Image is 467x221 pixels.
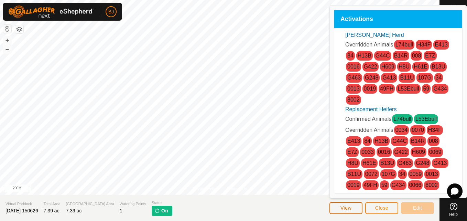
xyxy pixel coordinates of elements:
[340,205,351,211] span: View
[435,42,447,48] a: E413
[347,160,358,166] a: H8U
[193,186,218,192] a: Privacy Policy
[358,53,371,59] a: H13B
[376,53,390,59] a: G44C
[399,64,410,70] a: H8U
[3,36,11,44] button: +
[44,201,61,207] span: Total Area
[375,205,388,211] span: Close
[364,182,377,188] a: 49FH
[409,182,422,188] a: 0066
[44,208,59,213] span: 7.39 ac
[347,53,354,59] a: 84
[415,116,437,122] a: L53Ebull
[410,171,422,177] a: 0059
[347,149,357,155] a: E7Z
[393,116,411,122] a: L74bull
[394,149,408,155] a: G422
[412,149,425,155] a: H609
[161,207,168,214] span: On
[413,205,422,211] span: Edit
[227,186,247,192] a: Contact Us
[392,138,407,144] a: G44C
[3,25,11,33] button: Reset Map
[418,75,431,81] a: 107G
[120,208,122,213] span: 1
[3,45,11,53] button: –
[345,116,391,122] span: Confirmed Animals
[401,202,434,214] button: Edit
[412,53,421,59] a: 008
[382,171,395,177] a: 107G
[398,86,419,92] a: L53Ebull
[412,127,424,133] a: 0070
[392,182,405,188] a: G434
[361,149,374,155] a: 0033
[429,149,442,155] a: 0069
[378,149,390,155] a: 0016
[440,200,467,219] a: Help
[345,42,393,48] span: Overridden Animals
[380,86,393,92] a: 49FH
[398,160,412,166] a: G463
[382,75,396,81] a: G413
[411,138,425,144] a: B14R
[345,106,397,112] a: Replacement Heifers
[381,64,394,70] a: H609
[347,171,361,177] a: B11U
[395,42,413,48] a: L74bull
[374,138,388,144] a: H13B
[365,202,398,214] button: Close
[66,201,114,207] span: [GEOGRAPHIC_DATA] Area
[347,86,360,92] a: 0013
[428,127,442,133] a: H34F
[380,160,394,166] a: B13U
[395,127,408,133] a: 0034
[433,160,447,166] a: G413
[154,208,160,213] img: turn-on
[433,86,447,92] a: G434
[66,208,82,213] span: 7.39 ac
[394,53,408,59] a: B14R
[449,212,458,217] span: Help
[365,171,378,177] a: 0072
[347,97,360,103] a: 8002
[364,86,376,92] a: 0019
[365,75,378,81] a: G248
[6,201,38,207] span: Virtual Paddock
[364,64,377,70] a: G422
[425,53,435,59] a: E7Z
[347,182,360,188] a: 0019
[6,208,38,213] span: [DATE] 150626
[8,6,94,18] img: Gallagher Logo
[400,75,414,81] a: B11U
[362,160,376,166] a: H61E
[436,75,442,81] a: 34
[347,75,361,81] a: G463
[425,182,438,188] a: 8002
[345,32,404,38] a: [PERSON_NAME] Herd
[347,64,360,70] a: 0016
[108,8,114,15] span: BJ
[414,64,427,70] a: H61E
[399,171,405,177] a: 34
[347,138,360,144] a: E413
[429,138,438,144] a: 008
[426,171,438,177] a: 0013
[340,16,373,22] span: Activations
[345,127,393,133] span: Overridden Animals
[416,160,429,166] a: G248
[15,25,23,33] button: Map Layers
[423,86,430,92] a: 59
[152,200,172,206] span: Status
[417,42,431,48] a: H34F
[120,201,146,207] span: Watering Points
[329,202,362,214] button: View
[381,182,388,188] a: 59
[432,64,445,70] a: B13U
[364,138,370,144] a: 84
